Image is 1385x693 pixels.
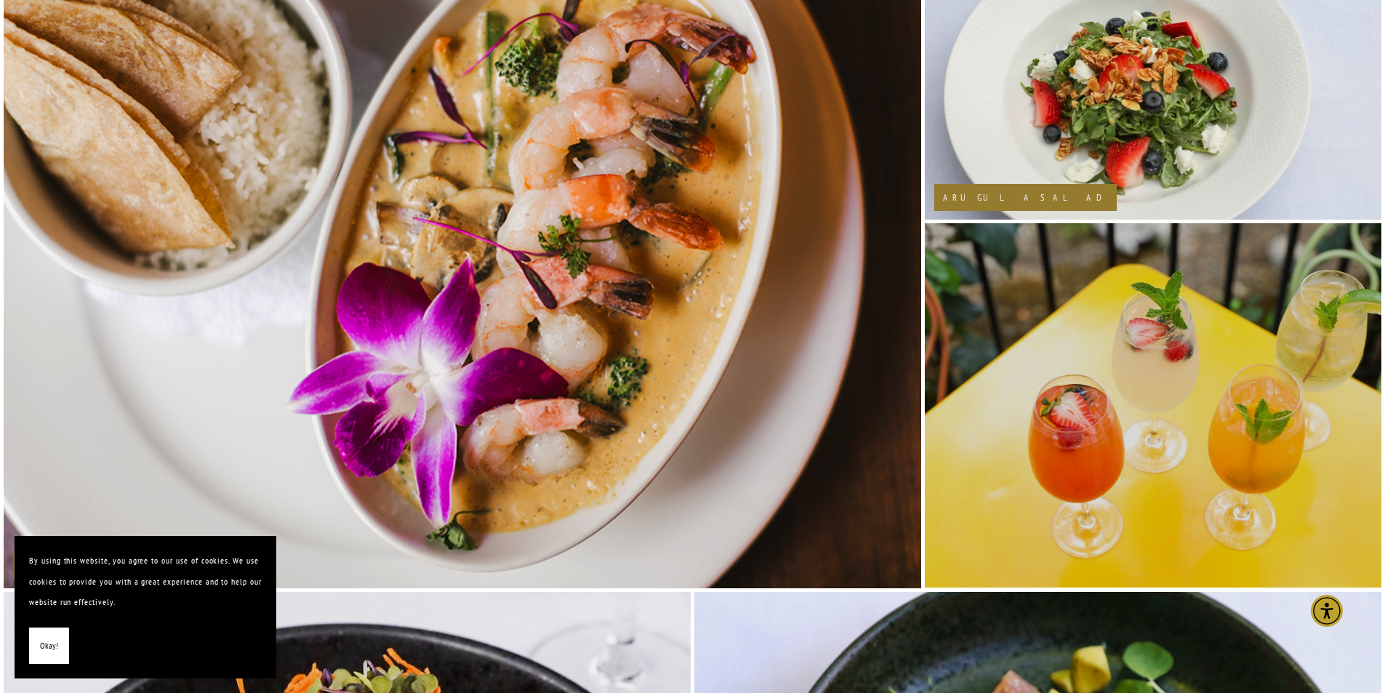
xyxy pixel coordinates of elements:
[29,628,69,665] button: Okay!
[40,636,58,657] span: Okay!
[1311,595,1343,627] div: Accessibility Menu
[29,550,262,613] p: By using this website, you agree to our use of cookies. We use cookies to provide you with a grea...
[943,193,1108,202] h2: Arugula Salad
[15,536,276,678] section: Cookie banner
